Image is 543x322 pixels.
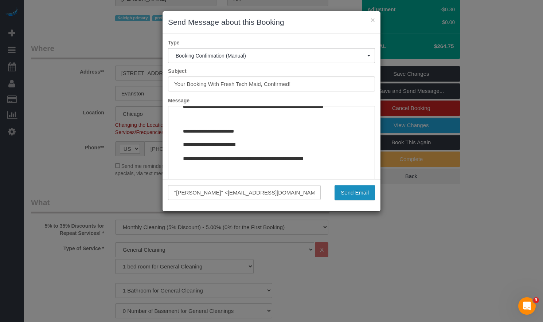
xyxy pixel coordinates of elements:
[168,76,375,91] input: Subject
[533,297,539,303] span: 3
[371,16,375,24] button: ×
[168,17,375,28] h3: Send Message about this Booking
[518,297,536,315] iframe: Intercom live chat
[176,53,367,59] span: Booking Confirmation (Manual)
[163,67,380,75] label: Subject
[163,97,380,104] label: Message
[335,185,375,200] button: Send Email
[163,39,380,46] label: Type
[168,106,375,220] iframe: Rich Text Editor, editor1
[168,48,375,63] button: Booking Confirmation (Manual)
